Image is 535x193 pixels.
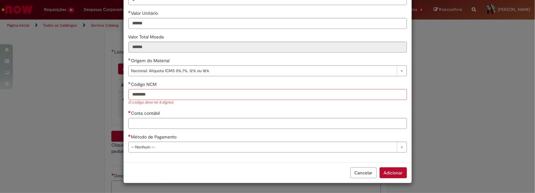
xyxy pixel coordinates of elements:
span: Obrigatório Preenchido [128,82,131,84]
span: Obrigatório Preenchido [128,11,131,13]
input: Valor Total Moeda [128,42,407,53]
button: Cancelar [350,167,377,178]
span: Necessários [128,111,131,113]
span: -- Nenhum -- [131,142,394,152]
span: Obrigatório Preenchido [128,58,131,61]
input: Código NCM [128,89,407,100]
span: Somente leitura - Valor Total Moeda [128,34,165,40]
span: Necessários [128,134,131,137]
button: Adicionar [380,167,407,178]
span: Valor Unitário [131,10,160,16]
span: Código NCM [131,81,158,87]
div: O código deve ter 8 dígitos [128,100,407,105]
input: Conta contábil [128,118,407,129]
span: Conta contábil [131,110,161,116]
span: Método de Pagamento [131,134,178,140]
span: Nacional: Alíquota ICMS 0%,7%, 12% ou 18% [131,66,394,76]
input: Valor Unitário [128,18,407,29]
span: Origem do Material [131,58,171,63]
